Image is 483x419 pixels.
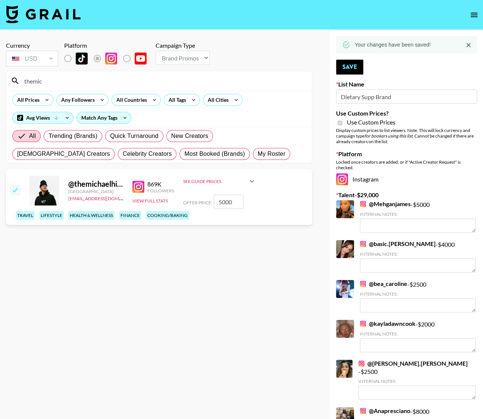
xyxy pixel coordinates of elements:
[360,408,366,414] img: Instagram
[77,112,131,123] div: Match Any Tags
[171,132,208,141] span: New Creators
[258,149,285,158] span: My Roster
[360,320,476,352] div: - $ 2000
[6,49,58,68] div: Currency is locked to USD
[147,188,174,193] div: Followers
[29,132,36,141] span: All
[112,94,148,105] div: All Countries
[57,94,96,105] div: Any Followers
[336,150,477,158] label: Platform
[64,42,153,49] div: Platform
[463,40,474,51] button: Close
[132,181,144,193] img: Instagram
[360,201,366,207] img: Instagram
[39,211,64,220] div: lifestyle
[48,132,97,141] span: Trending (Brands)
[68,179,123,189] div: @ themichaelhickey
[358,360,468,367] a: @[PERSON_NAME].[PERSON_NAME]
[336,127,477,144] div: Display custom prices to list viewers. Note: This will lock currency and campaign type . Cannot b...
[105,53,117,64] img: Instagram
[203,94,230,105] div: All Cities
[467,7,482,22] button: open drawer
[347,119,395,126] span: Use Custom Prices
[336,173,477,185] div: Instagram
[360,211,476,217] div: Internal Notes:
[13,112,73,123] div: Avg Views
[358,360,364,366] img: Instagram
[7,52,57,65] div: USD
[360,200,411,208] a: @Mehganjames
[184,149,245,158] span: Most Booked (Brands)
[336,173,348,185] img: Instagram
[336,81,477,88] label: List Name
[68,211,115,220] div: health & wellness
[132,198,168,204] button: View Full Stats
[123,149,172,158] span: Celebrity Creators
[147,180,174,188] div: 869K
[336,159,477,170] div: Locked once creators are added, or if "Active Creator Request" is checked.
[360,241,366,247] img: Instagram
[135,53,147,64] img: YouTube
[110,132,159,141] span: Quick Turnaround
[360,407,410,415] a: @Anapresciano
[164,94,188,105] div: All Tags
[68,189,123,194] div: [GEOGRAPHIC_DATA]
[183,179,247,184] div: See Guide Prices
[360,280,407,287] a: @bea_caroline
[146,211,189,220] div: cooking/baking
[68,194,143,201] a: [EMAIL_ADDRESS][DOMAIN_NAME]
[360,240,476,272] div: - $ 4000
[17,149,110,158] span: [DEMOGRAPHIC_DATA] Creators
[360,281,366,287] img: Instagram
[20,75,307,87] input: Search by User Name
[156,42,210,49] div: Campaign Type
[76,53,88,64] img: TikTok
[355,38,431,51] div: Your changes have been saved!
[6,5,81,23] img: Grail Talent
[360,280,476,312] div: - $ 2500
[360,251,476,257] div: Internal Notes:
[16,211,35,220] div: travel
[360,240,436,248] a: @basic.[PERSON_NAME]
[183,172,256,190] div: See Guide Prices
[6,42,58,49] div: Currency
[13,94,41,105] div: All Prices
[360,291,476,297] div: Internal Notes:
[119,211,141,220] div: finance
[358,378,476,384] div: Internal Notes:
[336,191,477,199] label: Talent - $ 29,000
[64,51,153,66] div: List locked to Instagram.
[364,133,413,139] em: for bookers using this list
[360,321,366,327] img: Instagram
[360,200,476,233] div: - $ 5000
[214,195,244,209] input: 5,000
[358,360,476,400] div: - $ 2500
[336,60,363,75] button: Save
[336,110,477,117] label: Use Custom Prices?
[360,320,415,327] a: @kayladawncook
[183,200,212,205] span: Offer Price:
[360,331,476,337] div: Internal Notes:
